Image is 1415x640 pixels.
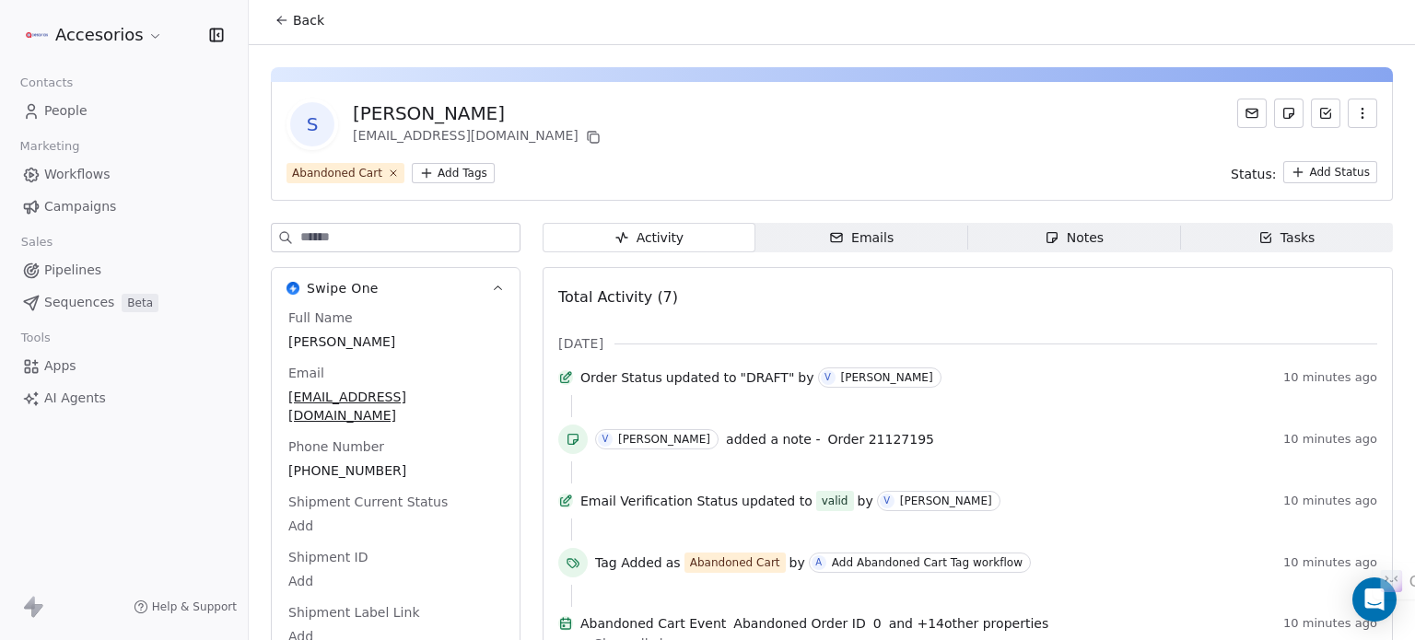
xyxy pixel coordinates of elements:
a: Pipelines [15,255,233,285]
button: Accesorios [22,19,167,51]
div: v 4.0.25 [52,29,90,44]
span: S [290,102,334,146]
span: [EMAIL_ADDRESS][DOMAIN_NAME] [288,388,503,425]
div: [PERSON_NAME] [900,495,992,507]
span: Full Name [285,308,357,327]
span: Back [293,11,324,29]
span: Shipment ID [285,548,372,566]
span: 0 [873,614,882,633]
span: Phone Number [285,437,388,456]
span: Tag Added [595,553,662,572]
span: updated to [666,368,737,387]
div: V [883,494,890,508]
span: Tools [13,324,58,352]
div: V [824,370,831,385]
div: V [602,432,609,447]
div: Emails [829,228,894,248]
span: AI Agents [44,389,106,408]
div: Open Intercom Messenger [1352,577,1397,622]
span: Swipe One [307,279,379,297]
span: and + 14 other properties [889,614,1049,633]
span: Sales [13,228,61,256]
span: Pipelines [44,261,101,280]
span: Status: [1231,165,1276,183]
span: [PHONE_NUMBER] [288,461,503,480]
span: "DRAFT" [741,368,795,387]
span: Contacts [12,69,81,97]
span: Sequences [44,293,114,312]
button: Swipe OneSwipe One [272,268,520,308]
a: Apps [15,351,233,381]
a: Campaigns [15,192,233,222]
span: Campaigns [44,197,116,216]
button: Add Status [1283,161,1377,183]
div: Abandoned Cart [292,165,382,181]
span: Email Verification Status [580,492,738,510]
div: Domain: [DOMAIN_NAME] [48,48,203,63]
span: Apps [44,356,76,376]
a: Help & Support [134,599,237,614]
span: [DATE] [558,334,603,353]
a: SequencesBeta [15,287,233,318]
span: Add [288,517,503,535]
div: [PERSON_NAME] [841,371,933,384]
span: [PERSON_NAME] [288,332,503,351]
span: Add [288,572,503,590]
a: Workflows [15,159,233,190]
img: tab_domain_overview_orange.svg [50,107,64,122]
span: People [44,101,88,121]
div: A [815,555,822,570]
span: added a note - [726,430,820,448]
span: as [666,553,681,572]
span: 10 minutes ago [1283,616,1377,631]
span: by [858,492,873,510]
span: Shipment Label Link [285,603,424,622]
span: Abandoned Order ID [733,614,865,633]
div: Abandoned Cart [690,554,780,571]
div: [EMAIL_ADDRESS][DOMAIN_NAME] [353,126,604,148]
button: Back [263,4,335,37]
img: Swipe One [287,282,299,295]
span: Order Status [580,368,662,387]
div: Notes [1045,228,1104,248]
span: by [789,553,805,572]
img: Accesorios-AMZ-Logo.png [26,24,48,46]
span: Help & Support [152,599,237,614]
div: Tasks [1258,228,1316,248]
a: AI Agents [15,383,233,413]
span: Abandoned Cart Event [580,614,726,633]
div: [PERSON_NAME] [618,433,710,446]
span: Marketing [12,133,88,160]
span: 10 minutes ago [1283,555,1377,570]
div: valid [822,492,848,510]
span: Order 21127195 [827,432,934,447]
img: logo_orange.svg [29,29,44,44]
div: Add Abandoned Cart Tag workflow [832,556,1023,569]
div: [PERSON_NAME] [353,100,604,126]
span: Workflows [44,165,111,184]
span: Total Activity (7) [558,288,678,306]
span: Shipment Current Status [285,493,451,511]
span: Accesorios [55,23,144,47]
a: People [15,96,233,126]
button: Add Tags [412,163,495,183]
span: by [798,368,813,387]
span: Beta [122,294,158,312]
span: 10 minutes ago [1283,494,1377,508]
div: Keywords by Traffic [204,109,310,121]
span: 10 minutes ago [1283,432,1377,447]
span: Email [285,364,328,382]
span: 10 minutes ago [1283,370,1377,385]
span: updated to [742,492,813,510]
img: website_grey.svg [29,48,44,63]
div: Domain Overview [70,109,165,121]
img: tab_keywords_by_traffic_grey.svg [183,107,198,122]
a: Order 21127195 [827,428,934,450]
